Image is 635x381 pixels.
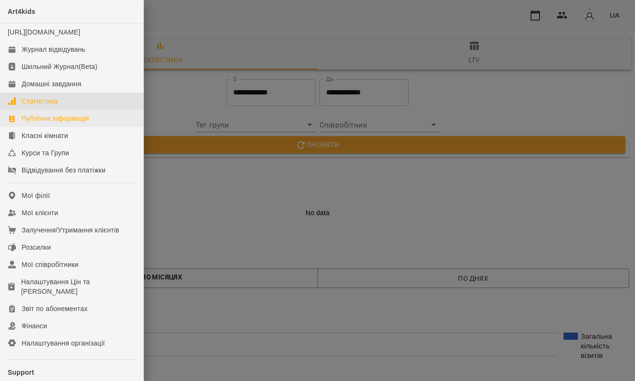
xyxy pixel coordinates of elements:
[22,338,105,348] div: Налаштування організації
[22,208,58,218] div: Мої клієнти
[22,225,119,235] div: Залучення/Утримання клієнтів
[22,114,89,123] div: Публічна інформація
[22,62,97,71] div: Шкільний Журнал(Beta)
[22,304,88,313] div: Звіт по абонементах
[22,260,79,269] div: Мої співробітники
[8,28,80,36] a: [URL][DOMAIN_NAME]
[22,321,47,331] div: Фінанси
[22,148,69,158] div: Курси та Групи
[22,242,51,252] div: Розсилки
[22,45,85,54] div: Журнал відвідувань
[22,165,106,175] div: Відвідування без платіжки
[8,8,35,15] span: Art4kids
[22,191,50,200] div: Мої філії
[22,131,68,140] div: Класні кімнати
[22,96,58,106] div: Статистика
[21,277,136,296] div: Налаштування Цін та [PERSON_NAME]
[22,79,81,89] div: Домашні завдання
[8,368,136,377] p: Support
